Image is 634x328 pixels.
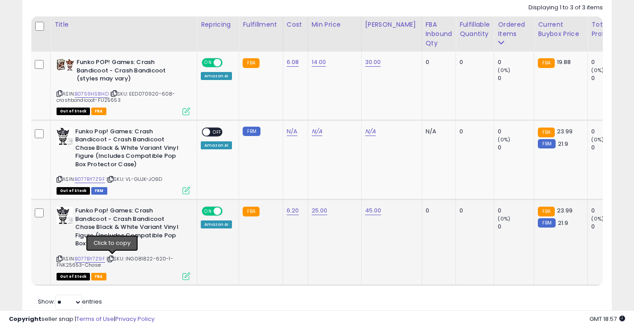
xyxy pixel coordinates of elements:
div: Current Buybox Price [538,20,584,39]
a: B077BY7Z9F [75,176,105,183]
div: Fulfillment [243,20,279,29]
div: Repricing [201,20,235,29]
small: FBA [538,58,554,68]
div: N/A [426,128,449,136]
span: 21.9 [558,140,569,148]
div: Amazon AI [201,72,232,80]
div: Ordered Items [498,20,530,39]
b: Funko Pop! Games: Crash Bandicoot - Crash Bandicoot Chase Black & White Variant Vinyl Figure (Inc... [75,128,183,171]
div: Amazon AI [201,220,232,228]
div: FBA inbound Qty [426,20,452,48]
a: 30.00 [365,58,381,67]
span: OFF [221,208,236,215]
a: 6.20 [287,206,299,215]
div: 0 [591,207,627,215]
a: N/A [365,127,376,136]
small: (0%) [591,136,604,143]
div: 0 [459,207,487,215]
small: (0%) [498,136,510,143]
div: ASIN: [57,207,190,279]
img: 51vnjI8eqTL._SL40_.jpg [57,58,74,71]
a: 45.00 [365,206,382,215]
span: | SKU: ING081822-620-1-FNK25653-Chase [57,255,173,268]
div: 0 [591,144,627,152]
a: B0759HS8HD [75,90,109,98]
small: (0%) [591,67,604,74]
span: 2025-09-8 18:57 GMT [589,315,625,323]
span: OFF [221,59,236,67]
div: 0 [498,223,534,231]
div: 0 [498,74,534,82]
small: FBA [538,128,554,137]
small: FBA [538,207,554,216]
a: 25.00 [312,206,328,215]
div: 0 [498,58,534,66]
a: 14.00 [312,58,326,67]
span: FBM [91,187,107,195]
div: 0 [498,144,534,152]
div: 0 [459,128,487,136]
a: 6.08 [287,58,299,67]
span: All listings that are currently out of stock and unavailable for purchase on Amazon [57,273,90,280]
div: [PERSON_NAME] [365,20,418,29]
img: 41wXI0iygFL._SL40_.jpg [57,128,73,145]
span: 21.9 [558,219,569,227]
small: (0%) [591,215,604,222]
div: Displaying 1 to 3 of 3 items [528,4,603,12]
small: FBA [243,207,259,216]
span: FBA [91,273,106,280]
div: 0 [426,207,449,215]
span: OFF [210,128,224,136]
a: N/A [287,127,297,136]
span: 23.99 [557,127,573,136]
a: B077BY7Z9F [75,255,105,263]
div: Title [54,20,193,29]
div: Fulfillable Quantity [459,20,490,39]
div: Cost [287,20,304,29]
div: ASIN: [57,58,190,114]
div: 0 [459,58,487,66]
div: ASIN: [57,128,190,193]
span: ON [203,59,214,67]
div: seller snap | | [9,315,154,324]
a: N/A [312,127,322,136]
span: 23.99 [557,206,573,215]
div: Total Profit [591,20,624,39]
span: | SKU: EED070920-608-crashbandicoot-FU25653 [57,90,175,104]
img: 41wXI0iygFL._SL40_.jpg [57,207,73,224]
a: Privacy Policy [115,315,154,323]
div: Amazon AI [201,141,232,149]
span: All listings that are currently out of stock and unavailable for purchase on Amazon [57,187,90,195]
span: Show: entries [38,297,102,306]
small: FBM [538,218,555,228]
small: (0%) [498,215,510,222]
span: All listings that are currently out of stock and unavailable for purchase on Amazon [57,108,90,115]
div: 0 [591,74,627,82]
small: FBM [538,139,555,148]
div: 0 [498,207,534,215]
div: 0 [591,58,627,66]
small: FBM [243,127,260,136]
span: | SKU: VL-GUJK-JO9D [106,176,162,183]
b: Funko Pop! Games: Crash Bandicoot - Crash Bandicoot Chase Black & White Variant Vinyl Figure (Inc... [75,207,183,250]
span: 19.88 [557,58,571,66]
div: 0 [591,223,627,231]
div: 0 [426,58,449,66]
div: 0 [498,128,534,136]
div: Min Price [312,20,358,29]
small: FBA [243,58,259,68]
small: (0%) [498,67,510,74]
b: Funko POP! Games: Crash Bandicoot - Crash Bandicoot (styles may vary) [77,58,185,85]
a: Terms of Use [76,315,114,323]
strong: Copyright [9,315,41,323]
div: 0 [591,128,627,136]
span: FBA [91,108,106,115]
span: ON [203,208,214,215]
